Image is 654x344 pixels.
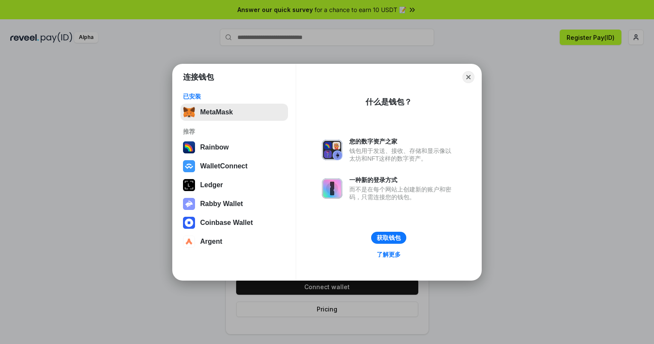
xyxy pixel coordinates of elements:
div: WalletConnect [200,162,248,170]
img: svg+xml,%3Csvg%20fill%3D%22none%22%20height%3D%2233%22%20viewBox%3D%220%200%2035%2033%22%20width%... [183,106,195,118]
div: 获取钱包 [377,234,401,242]
div: Ledger [200,181,223,189]
div: MetaMask [200,108,233,116]
button: 获取钱包 [371,232,406,244]
a: 了解更多 [372,249,406,260]
button: Rainbow [180,139,288,156]
div: 您的数字资产之家 [349,138,456,145]
button: Coinbase Wallet [180,214,288,231]
img: svg+xml,%3Csvg%20width%3D%22120%22%20height%3D%22120%22%20viewBox%3D%220%200%20120%20120%22%20fil... [183,141,195,153]
div: 已安装 [183,93,285,100]
button: WalletConnect [180,158,288,175]
div: 而不是在每个网站上创建新的账户和密码，只需连接您的钱包。 [349,185,456,201]
img: svg+xml,%3Csvg%20xmlns%3D%22http%3A%2F%2Fwww.w3.org%2F2000%2Fsvg%22%20fill%3D%22none%22%20viewBox... [322,178,342,199]
div: Rainbow [200,144,229,151]
img: svg+xml,%3Csvg%20width%3D%2228%22%20height%3D%2228%22%20viewBox%3D%220%200%2028%2028%22%20fill%3D... [183,236,195,248]
button: Argent [180,233,288,250]
div: 一种新的登录方式 [349,176,456,184]
div: 钱包用于发送、接收、存储和显示像以太坊和NFT这样的数字资产。 [349,147,456,162]
button: Close [462,71,474,83]
div: Rabby Wallet [200,200,243,208]
div: Coinbase Wallet [200,219,253,227]
button: Rabby Wallet [180,195,288,212]
div: 了解更多 [377,251,401,258]
img: svg+xml,%3Csvg%20xmlns%3D%22http%3A%2F%2Fwww.w3.org%2F2000%2Fsvg%22%20fill%3D%22none%22%20viewBox... [183,198,195,210]
div: 什么是钱包？ [366,97,412,107]
button: MetaMask [180,104,288,121]
button: Ledger [180,176,288,194]
img: svg+xml,%3Csvg%20xmlns%3D%22http%3A%2F%2Fwww.w3.org%2F2000%2Fsvg%22%20width%3D%2228%22%20height%3... [183,179,195,191]
h1: 连接钱包 [183,72,214,82]
div: Argent [200,238,222,245]
img: svg+xml,%3Csvg%20width%3D%2228%22%20height%3D%2228%22%20viewBox%3D%220%200%2028%2028%22%20fill%3D... [183,160,195,172]
div: 推荐 [183,128,285,135]
img: svg+xml,%3Csvg%20xmlns%3D%22http%3A%2F%2Fwww.w3.org%2F2000%2Fsvg%22%20fill%3D%22none%22%20viewBox... [322,140,342,160]
img: svg+xml,%3Csvg%20width%3D%2228%22%20height%3D%2228%22%20viewBox%3D%220%200%2028%2028%22%20fill%3D... [183,217,195,229]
